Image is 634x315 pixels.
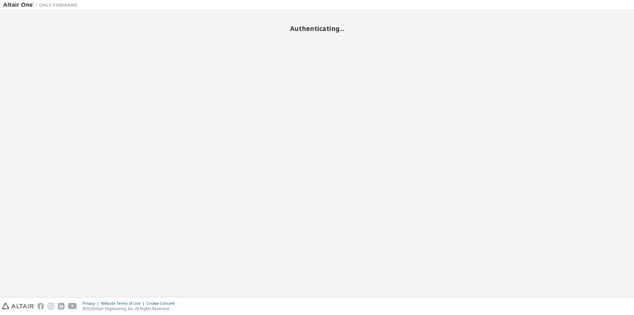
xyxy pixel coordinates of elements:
div: Website Terms of Use [101,301,146,306]
h2: Authenticating... [3,24,631,33]
img: Altair One [3,2,80,8]
img: linkedin.svg [58,303,64,309]
p: © 2025 Altair Engineering, Inc. All Rights Reserved. [83,306,178,311]
img: youtube.svg [68,303,77,309]
img: instagram.svg [48,303,54,309]
img: altair_logo.svg [2,303,34,309]
div: Privacy [83,301,101,306]
img: facebook.svg [37,303,44,309]
div: Cookie Consent [146,301,178,306]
